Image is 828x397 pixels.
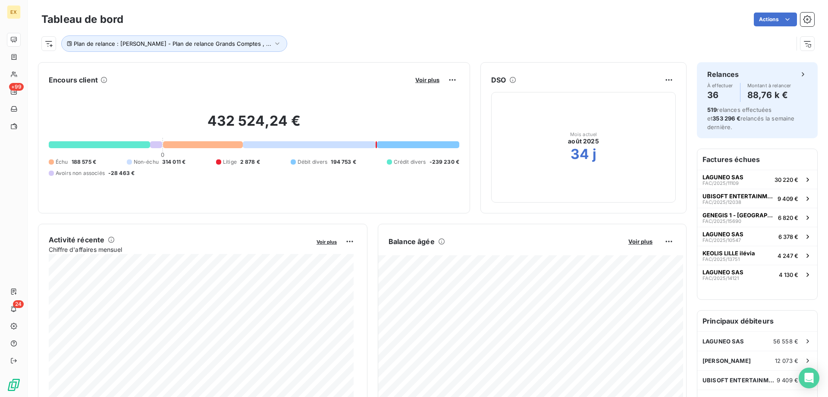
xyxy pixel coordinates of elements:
[9,83,24,91] span: +99
[298,158,328,166] span: Débit divers
[491,75,506,85] h6: DSO
[703,250,755,257] span: KEOLIS LILLE ilévia
[703,212,775,219] span: GENEGIS 1 - [GEOGRAPHIC_DATA] LA DEFENSE Cedex
[773,338,798,345] span: 56 558 €
[712,115,740,122] span: 353 296 €
[571,146,589,163] h2: 34
[240,158,260,166] span: 2 878 €
[697,246,817,265] button: KEOLIS LILLE iléviaFAC/2025/137514 247 €
[413,76,442,84] button: Voir plus
[697,265,817,284] button: LAGUNEO SASFAC/2025/141214 130 €
[707,83,733,88] span: À effectuer
[703,269,743,276] span: LAGUNEO SAS
[628,238,652,245] span: Voir plus
[703,276,739,281] span: FAC/2025/14121
[7,5,21,19] div: EX
[49,112,459,138] h2: 432 524,24 €
[707,106,795,130] span: relances effectuées et relancés la semaine dernière.
[394,158,426,166] span: Crédit divers
[703,357,751,364] span: [PERSON_NAME]
[568,137,599,146] span: août 2025
[56,158,68,166] span: Échu
[747,88,791,102] h4: 88,76 k €
[707,88,733,102] h4: 36
[161,151,164,158] span: 0
[108,169,135,177] span: -28 463 €
[389,236,435,247] h6: Balance âgée
[703,257,740,262] span: FAC/2025/13751
[570,132,597,137] span: Mois actuel
[703,174,743,181] span: LAGUNEO SAS
[754,13,797,26] button: Actions
[707,106,717,113] span: 519
[626,238,655,245] button: Voir plus
[703,193,774,200] span: UBISOFT ENTERTAINMENT
[7,85,20,98] a: +99
[61,35,287,52] button: Plan de relance : [PERSON_NAME] - Plan de relance Grands Comptes , ...
[697,208,817,227] button: GENEGIS 1 - [GEOGRAPHIC_DATA] LA DEFENSE CedexFAC/2025/156906 820 €
[747,83,791,88] span: Montant à relancer
[777,377,798,384] span: 9 409 €
[697,311,817,331] h6: Principaux débiteurs
[49,235,104,245] h6: Activité récente
[49,245,310,254] span: Chiffre d'affaires mensuel
[593,146,596,163] h2: j
[707,69,739,79] h6: Relances
[703,238,741,243] span: FAC/2025/10547
[13,300,24,308] span: 24
[697,170,817,189] button: LAGUNEO SASFAC/2025/1110930 220 €
[778,214,798,221] span: 6 820 €
[317,239,337,245] span: Voir plus
[703,377,777,384] span: UBISOFT ENTERTAINMENT
[7,378,21,392] img: Logo LeanPay
[56,169,105,177] span: Avoirs non associés
[162,158,185,166] span: 314 011 €
[703,200,741,205] span: FAC/2025/12038
[314,238,339,245] button: Voir plus
[72,158,96,166] span: 188 575 €
[775,357,798,364] span: 12 073 €
[41,12,123,27] h3: Tableau de bord
[779,271,798,278] span: 4 130 €
[134,158,159,166] span: Non-échu
[223,158,237,166] span: Litige
[703,181,739,186] span: FAC/2025/11109
[697,189,817,208] button: UBISOFT ENTERTAINMENTFAC/2025/120389 409 €
[703,219,741,224] span: FAC/2025/15690
[778,233,798,240] span: 6 378 €
[778,195,798,202] span: 9 409 €
[49,75,98,85] h6: Encours client
[703,231,743,238] span: LAGUNEO SAS
[778,252,798,259] span: 4 247 €
[331,158,356,166] span: 194 753 €
[74,40,271,47] span: Plan de relance : [PERSON_NAME] - Plan de relance Grands Comptes , ...
[775,176,798,183] span: 30 220 €
[697,227,817,246] button: LAGUNEO SASFAC/2025/105476 378 €
[697,149,817,170] h6: Factures échues
[703,338,744,345] span: LAGUNEO SAS
[415,76,439,83] span: Voir plus
[799,368,819,388] div: Open Intercom Messenger
[430,158,460,166] span: -239 230 €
